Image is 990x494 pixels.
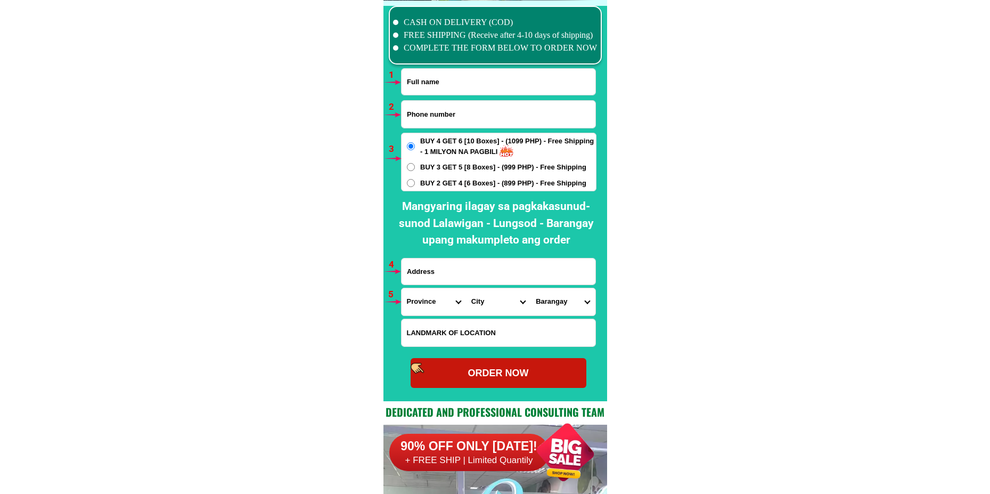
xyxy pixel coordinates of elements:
div: ORDER NOW [411,366,586,380]
h6: + FREE SHIP | Limited Quantily [389,455,549,466]
input: BUY 2 GET 4 [6 Boxes] - (899 PHP) - Free Shipping [407,179,415,187]
input: BUY 3 GET 5 [8 Boxes] - (999 PHP) - Free Shipping [407,163,415,171]
span: BUY 2 GET 4 [6 Boxes] - (899 PHP) - Free Shipping [420,178,586,189]
h6: 90% OFF ONLY [DATE]! [389,439,549,455]
li: FREE SHIPPING (Receive after 4-10 days of shipping) [393,29,598,42]
h6: 4 [389,258,401,272]
input: Input address [402,258,595,285]
h2: Mangyaring ilagay sa pagkakasunud-sunod Lalawigan - Lungsod - Barangay upang makumpleto ang order [391,198,601,249]
select: Select commune [530,288,595,315]
input: Input LANDMARKOFLOCATION [402,319,595,346]
h6: 3 [389,142,401,156]
select: Select district [466,288,530,315]
h6: 1 [389,68,401,82]
span: BUY 3 GET 5 [8 Boxes] - (999 PHP) - Free Shipping [420,162,586,173]
li: CASH ON DELIVERY (COD) [393,16,598,29]
h2: Dedicated and professional consulting team [383,404,607,420]
h6: 2 [389,100,401,114]
h6: 5 [388,288,400,302]
input: Input phone_number [402,101,595,128]
select: Select province [402,288,466,315]
input: Input full_name [402,69,595,95]
span: BUY 4 GET 6 [10 Boxes] - (1099 PHP) - Free Shipping - 1 MILYON NA PAGBILI [420,136,596,157]
input: BUY 4 GET 6 [10 Boxes] - (1099 PHP) - Free Shipping - 1 MILYON NA PAGBILI [407,142,415,150]
li: COMPLETE THE FORM BELOW TO ORDER NOW [393,42,598,54]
